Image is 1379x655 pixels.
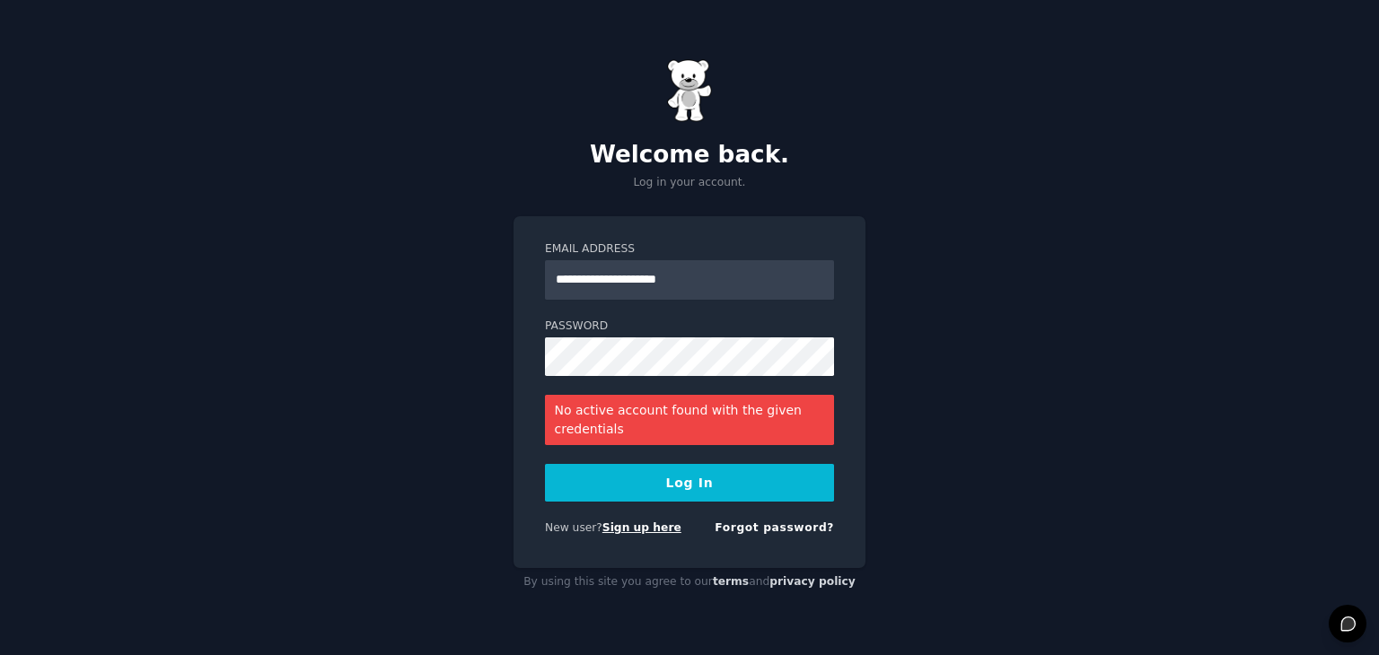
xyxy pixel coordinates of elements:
[545,241,834,258] label: Email Address
[602,521,681,534] a: Sign up here
[545,464,834,502] button: Log In
[514,141,865,170] h2: Welcome back.
[545,521,602,534] span: New user?
[514,175,865,191] p: Log in your account.
[715,521,834,534] a: Forgot password?
[667,59,712,122] img: Gummy Bear
[545,319,834,335] label: Password
[514,568,865,597] div: By using this site you agree to our and
[545,395,834,445] div: No active account found with the given credentials
[713,575,749,588] a: terms
[769,575,856,588] a: privacy policy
